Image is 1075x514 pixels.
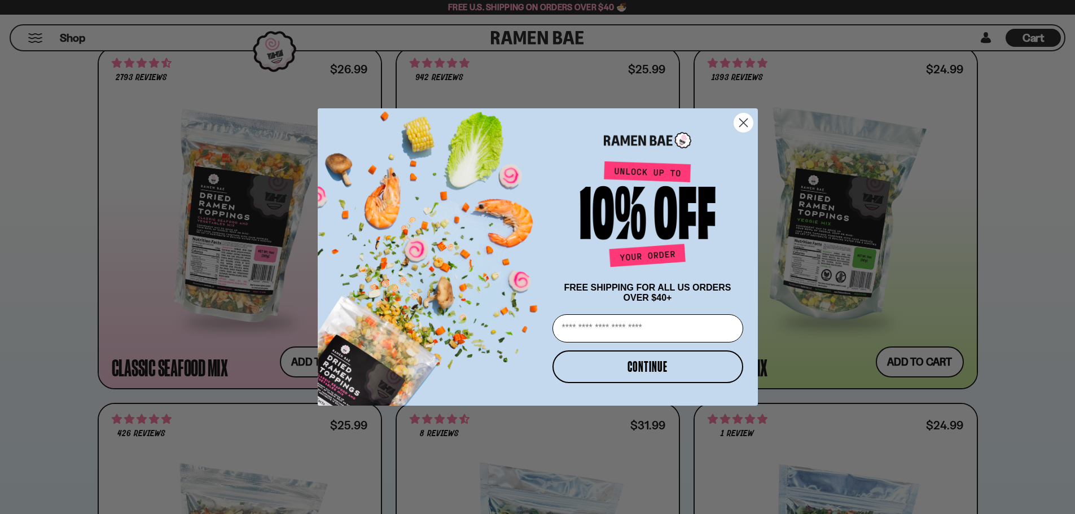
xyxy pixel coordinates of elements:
[577,161,718,271] img: Unlock up to 10% off
[734,113,753,133] button: Close dialog
[564,283,731,302] span: FREE SHIPPING FOR ALL US ORDERS OVER $40+
[604,131,691,150] img: Ramen Bae Logo
[552,350,743,383] button: CONTINUE
[318,99,548,406] img: ce7035ce-2e49-461c-ae4b-8ade7372f32c.png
